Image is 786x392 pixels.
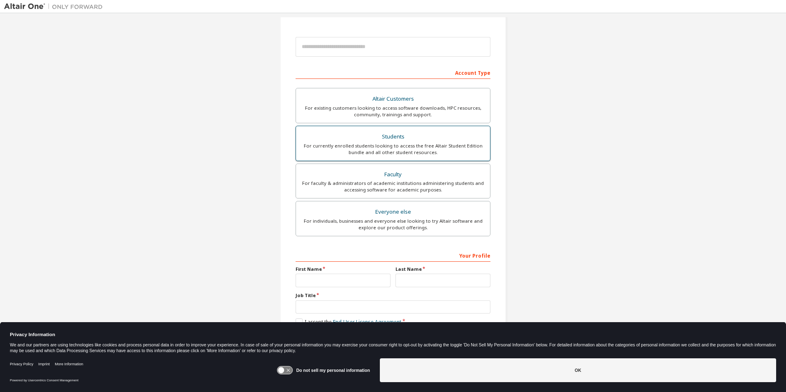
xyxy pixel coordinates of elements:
[301,206,485,218] div: Everyone else
[301,218,485,231] div: For individuals, businesses and everyone else looking to try Altair software and explore our prod...
[4,2,107,11] img: Altair One
[296,318,401,325] label: I accept the
[301,105,485,118] div: For existing customers looking to access software downloads, HPC resources, community, trainings ...
[301,180,485,193] div: For faculty & administrators of academic institutions administering students and accessing softwa...
[296,249,490,262] div: Your Profile
[296,266,391,272] label: First Name
[296,66,490,79] div: Account Type
[301,93,485,105] div: Altair Customers
[301,143,485,156] div: For currently enrolled students looking to access the free Altair Student Edition bundle and all ...
[395,266,490,272] label: Last Name
[301,131,485,143] div: Students
[333,318,401,325] a: End-User License Agreement
[301,169,485,180] div: Faculty
[296,292,490,299] label: Job Title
